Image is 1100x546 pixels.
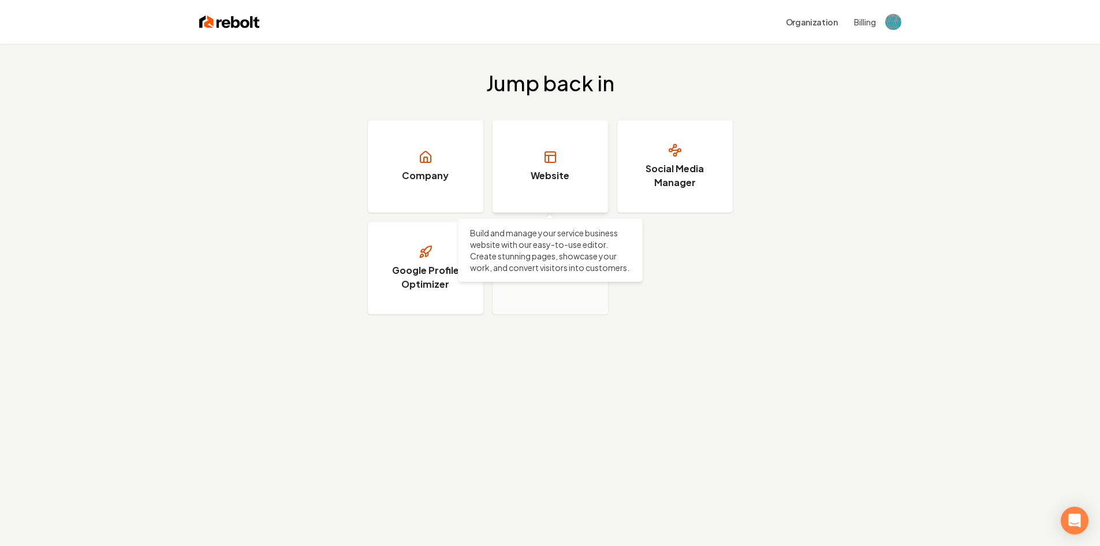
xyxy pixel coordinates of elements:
[402,169,449,183] h3: Company
[632,162,718,190] h3: Social Media Manager
[779,12,845,32] button: Organization
[885,14,901,30] button: Open user button
[854,16,876,28] button: Billing
[382,263,469,291] h3: Google Profile Optimizer
[531,169,569,183] h3: Website
[493,120,608,213] a: Website
[368,222,483,314] a: Google Profile Optimizer
[1061,507,1088,534] div: Open Intercom Messenger
[885,14,901,30] img: Ethan Hormann
[199,14,260,30] img: Rebolt Logo
[486,72,614,95] h2: Jump back in
[368,120,483,213] a: Company
[470,227,631,273] p: Build and manage your service business website with our easy-to-use editor. Create stunning pages...
[617,120,733,213] a: Social Media Manager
